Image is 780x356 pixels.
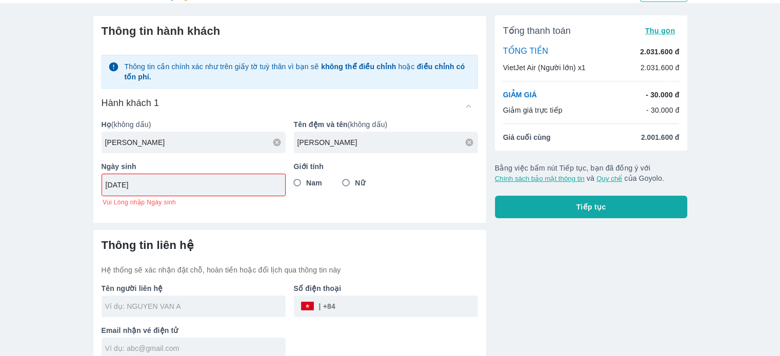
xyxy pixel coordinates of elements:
[102,119,286,130] p: (không dấu)
[646,105,679,115] p: - 30.000 đ
[576,202,606,212] span: Tiếp tục
[105,343,286,353] input: Ví dụ: abc@gmail.com
[106,180,275,190] input: Ví dụ: 31/12/1990
[105,137,286,148] input: Ví dụ: NGUYEN
[503,132,551,142] span: Giá cuối cùng
[503,46,548,57] p: TỔNG TIỀN
[294,161,478,172] p: Giới tính
[102,238,478,253] h6: Thông tin liên hệ
[105,301,286,311] input: Ví dụ: NGUYEN VAN A
[646,90,679,100] p: - 30.000 đ
[495,163,688,183] p: Bằng việc bấm nút Tiếp tục, bạn đã đồng ý với và của Goyolo.
[596,175,622,182] button: Quy chế
[503,25,571,37] span: Tổng thanh toán
[321,62,396,71] strong: không thể điều chỉnh
[503,105,563,115] p: Giảm giá trực tiếp
[294,120,348,129] b: Tên đệm và tên
[645,27,675,35] span: Thu gọn
[102,120,111,129] b: Họ
[495,175,585,182] button: Chính sách bảo mật thông tin
[641,132,679,142] span: 2.001.600 đ
[640,47,679,57] p: 2.031.600 đ
[641,24,679,38] button: Thu gọn
[297,137,478,148] input: Ví dụ: VAN A
[306,178,322,188] span: Nam
[495,196,688,218] button: Tiếp tục
[102,284,163,292] b: Tên người liên hệ
[124,61,471,82] p: Thông tin cần chính xác như trên giấy tờ tuỳ thân vì bạn sẽ hoặc
[355,178,365,188] span: Nữ
[102,265,478,275] p: Hệ thống sẽ xác nhận đặt chỗ, hoàn tiền hoặc đổi lịch qua thông tin này
[294,119,478,130] p: (không dấu)
[103,198,176,206] span: Vui Lòng nhập Ngày sinh
[294,284,342,292] b: Số điện thoại
[102,161,286,172] p: Ngày sinh
[503,62,586,73] p: VietJet Air (Người lớn) x1
[102,24,478,38] h6: Thông tin hành khách
[102,326,178,334] b: Email nhận vé điện tử
[102,97,159,109] h6: Hành khách 1
[641,62,679,73] p: 2.031.600 đ
[503,90,537,100] p: GIẢM GIÁ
